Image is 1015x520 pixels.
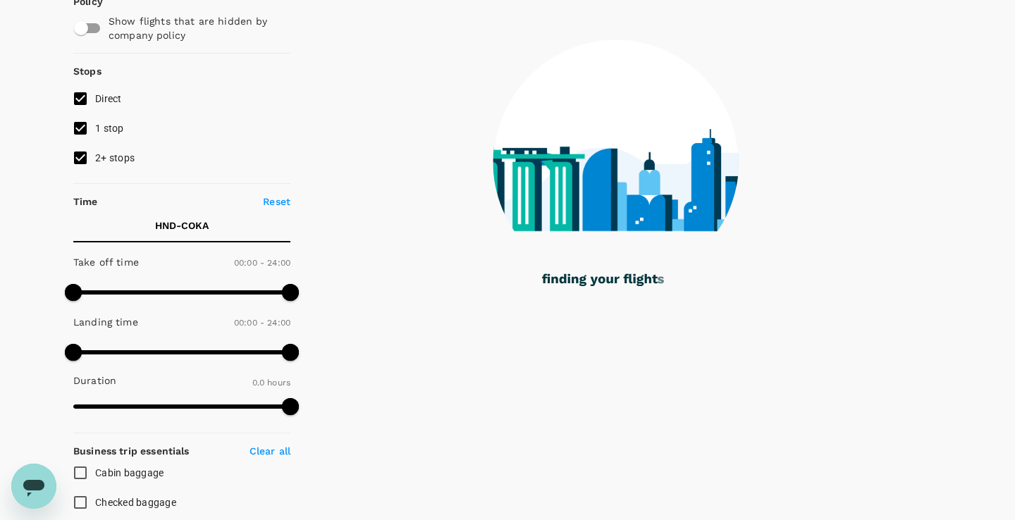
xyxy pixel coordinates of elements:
[73,445,190,457] strong: Business trip essentials
[73,373,116,388] p: Duration
[542,274,664,287] g: finding your flights
[95,123,124,134] span: 1 stop
[109,14,281,42] p: Show flights that are hidden by company policy
[155,218,209,233] p: HND - COKA
[11,464,56,509] iframe: Button to launch messaging window
[234,258,290,268] span: 00:00 - 24:00
[95,152,135,163] span: 2+ stops
[73,315,138,329] p: Landing time
[95,467,164,478] span: Cabin baggage
[234,318,290,328] span: 00:00 - 24:00
[73,66,101,77] strong: Stops
[73,194,98,209] p: Time
[95,93,122,104] span: Direct
[250,444,290,458] p: Clear all
[263,194,290,209] p: Reset
[95,497,176,508] span: Checked baggage
[252,378,290,388] span: 0.0 hours
[73,255,139,269] p: Take off time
